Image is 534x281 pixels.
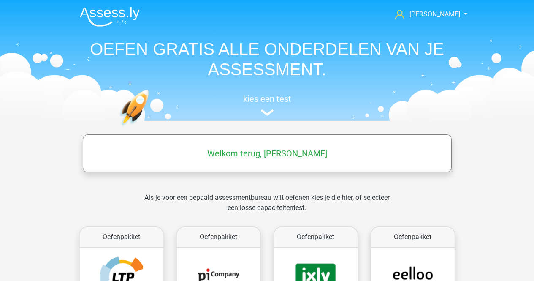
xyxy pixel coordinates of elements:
[409,10,460,18] span: [PERSON_NAME]
[87,148,447,158] h5: Welkom terug, [PERSON_NAME]
[392,9,461,19] a: [PERSON_NAME]
[73,94,461,116] a: kies een test
[80,7,140,27] img: Assessly
[73,94,461,104] h5: kies een test
[73,39,461,79] h1: OEFEN GRATIS ALLE ONDERDELEN VAN JE ASSESSMENT.
[119,90,182,166] img: oefenen
[261,109,274,116] img: assessment
[138,193,396,223] div: Als je voor een bepaald assessmentbureau wilt oefenen kies je die hier, of selecteer een losse ca...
